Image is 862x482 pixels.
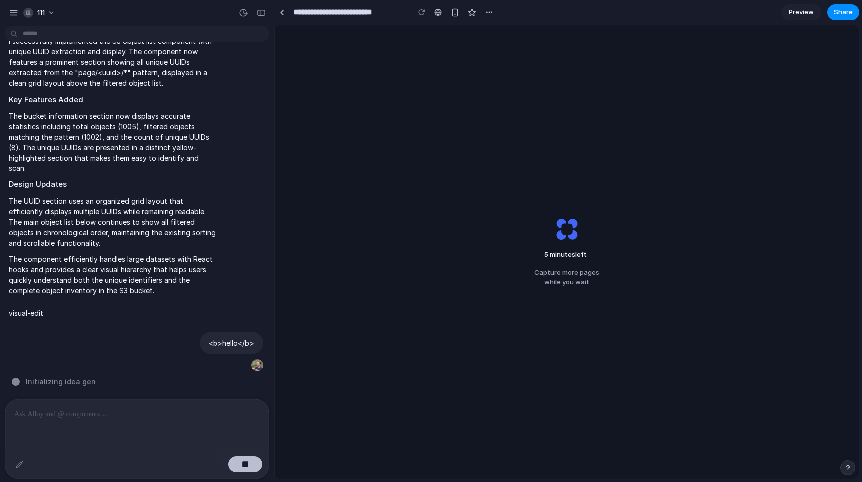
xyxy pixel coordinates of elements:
p: The component efficiently handles large datasets with React hooks and provides a clear visual hie... [9,254,215,296]
p: The UUID section uses an organized grid layout that efficiently displays multiple UUIDs while rem... [9,196,215,248]
span: Share [834,7,853,17]
button: 111 [19,5,60,21]
span: minutes left [539,250,594,260]
span: Capture more pages while you wait [534,268,599,287]
span: 5 [544,250,548,258]
span: Preview [789,7,814,17]
p: The bucket information section now displays accurate statistics including total objects (1005), f... [9,111,215,173]
p: <b> hello </b> [209,338,254,348]
p: visual-edit [9,308,43,318]
p: I successfully implemented the S3 object list component with unique UUID extraction and display. ... [9,36,215,88]
span: 111 [37,8,45,18]
h2: Key Features Added [9,94,215,106]
h2: Design Updates [9,179,215,190]
span: Initializing idea gen [26,376,96,387]
button: Share [827,4,859,20]
a: Preview [781,4,821,20]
